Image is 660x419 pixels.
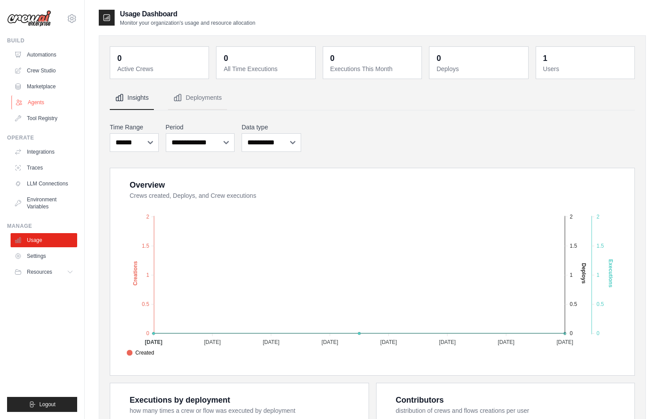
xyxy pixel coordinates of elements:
div: Operate [7,134,77,141]
tspan: 2 [597,214,600,220]
dt: how many times a crew or flow was executed by deployment [130,406,358,415]
tspan: 0 [570,330,573,336]
tspan: [DATE] [263,339,280,345]
dt: Active Crews [117,64,203,73]
div: Executions by deployment [130,394,230,406]
text: Executions [608,259,614,287]
h2: Usage Dashboard [120,9,255,19]
tspan: 0 [146,330,149,336]
tspan: [DATE] [498,339,515,345]
tspan: 2 [146,214,149,220]
a: Integrations [11,145,77,159]
p: Monitor your organization's usage and resource allocation [120,19,255,26]
tspan: 0.5 [142,301,149,307]
a: Traces [11,161,77,175]
text: Deploys [581,263,587,284]
tspan: 1.5 [597,243,604,249]
a: Tool Registry [11,111,77,125]
label: Period [166,123,235,132]
a: Automations [11,48,77,62]
label: Time Range [110,123,159,132]
tspan: [DATE] [556,339,573,345]
a: Marketplace [11,79,77,94]
tspan: 2 [570,214,573,220]
div: Overview [130,179,165,191]
tspan: [DATE] [380,339,397,345]
tspan: 1 [570,272,573,278]
span: Created [127,349,154,357]
dt: Deploys [436,64,522,73]
a: Usage [11,233,77,247]
dt: Crews created, Deploys, and Crew executions [130,191,624,200]
tspan: 1.5 [570,243,577,249]
dt: Executions This Month [330,64,416,73]
tspan: 1 [597,272,600,278]
tspan: [DATE] [204,339,221,345]
tspan: 1 [146,272,149,278]
tspan: [DATE] [439,339,456,345]
div: 1 [543,52,548,64]
a: Settings [11,249,77,263]
tspan: 0 [597,330,600,336]
div: Build [7,37,77,44]
tspan: 1.5 [142,243,149,249]
button: Insights [110,86,154,110]
a: Agents [11,95,78,109]
div: 0 [330,52,335,64]
div: 0 [436,52,441,64]
dt: Users [543,64,629,73]
div: 0 [117,52,122,64]
div: 0 [224,52,228,64]
dt: distribution of crews and flows creations per user [396,406,624,415]
nav: Tabs [110,86,635,110]
img: Logo [7,10,51,27]
span: Logout [39,401,56,408]
text: Creations [132,261,138,286]
button: Resources [11,265,77,279]
div: Manage [7,223,77,230]
button: Deployments [168,86,227,110]
tspan: [DATE] [321,339,338,345]
tspan: 0.5 [597,301,604,307]
a: Environment Variables [11,193,77,214]
a: LLM Connections [11,177,77,191]
label: Data type [242,123,301,132]
a: Crew Studio [11,64,77,78]
dt: All Time Executions [224,64,309,73]
button: Logout [7,397,77,412]
div: Contributors [396,394,444,406]
tspan: [DATE] [145,339,162,345]
tspan: 0.5 [570,301,577,307]
span: Resources [27,268,52,276]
